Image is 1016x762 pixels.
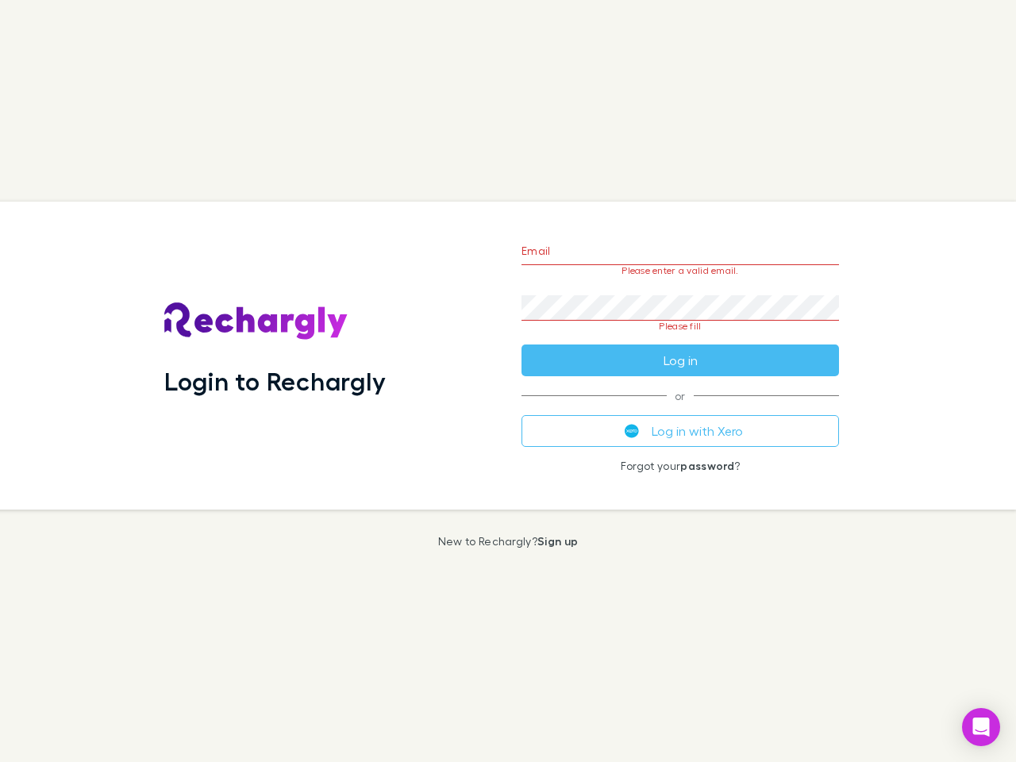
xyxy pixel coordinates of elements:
span: or [521,395,839,396]
button: Log in with Xero [521,415,839,447]
div: Open Intercom Messenger [962,708,1000,746]
button: Log in [521,344,839,376]
p: Please enter a valid email. [521,265,839,276]
p: New to Rechargly? [438,535,579,548]
img: Xero's logo [625,424,639,438]
p: Please fill [521,321,839,332]
a: password [680,459,734,472]
h1: Login to Rechargly [164,366,386,396]
p: Forgot your ? [521,460,839,472]
img: Rechargly's Logo [164,302,348,341]
a: Sign up [537,534,578,548]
